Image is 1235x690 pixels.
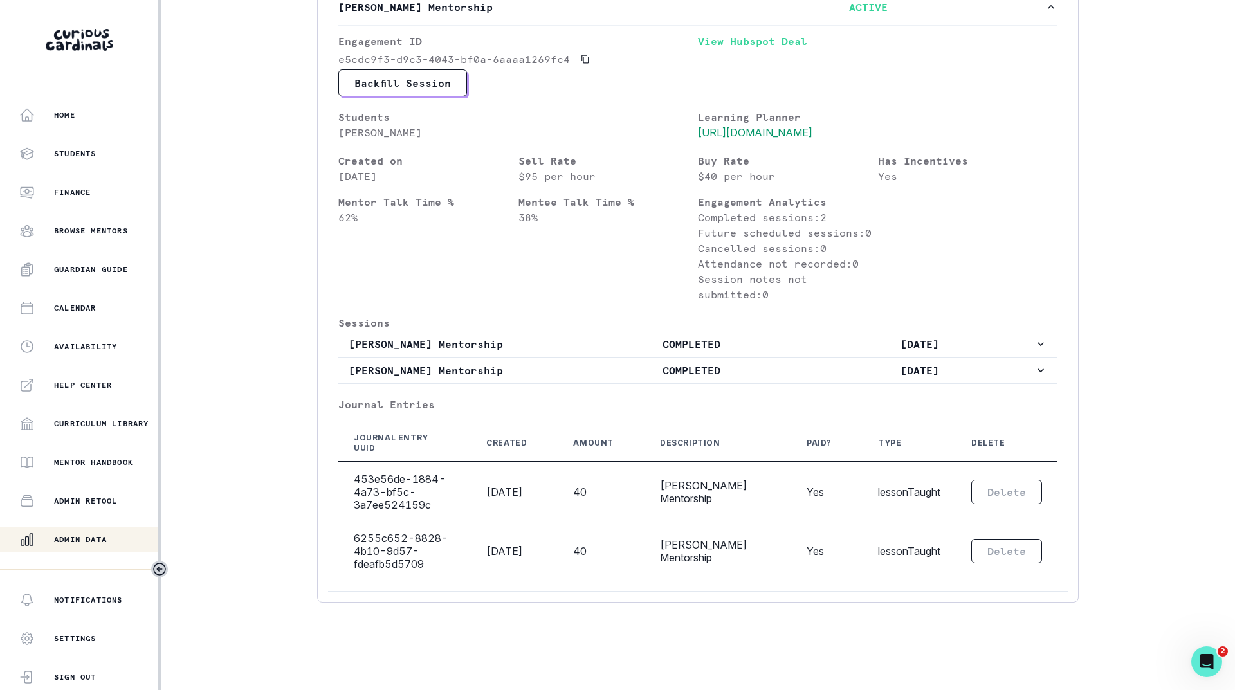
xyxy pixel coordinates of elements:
[971,438,1005,448] div: Delete
[698,256,878,271] p: Attendance not recorded: 0
[54,341,117,352] p: Availability
[577,363,805,378] p: COMPLETED
[698,109,1057,125] p: Learning Planner
[54,187,91,197] p: Finance
[338,315,1057,331] p: Sessions
[698,194,878,210] p: Engagement Analytics
[54,264,128,275] p: Guardian Guide
[878,168,1058,184] p: Yes
[698,241,878,256] p: Cancelled sessions: 0
[698,126,812,139] a: [URL][DOMAIN_NAME]
[54,672,96,682] p: Sign Out
[878,153,1058,168] p: Has Incentives
[338,69,467,96] button: Backfill Session
[54,595,123,605] p: Notifications
[338,125,698,140] p: [PERSON_NAME]
[577,336,805,352] p: COMPLETED
[338,109,698,125] p: Students
[660,438,720,448] div: Description
[54,110,75,120] p: Home
[971,480,1042,504] button: Delete
[791,522,863,581] td: Yes
[338,397,1057,412] p: Journal Entries
[151,561,168,577] button: Toggle sidebar
[54,149,96,159] p: Students
[46,29,113,51] img: Curious Cardinals Logo
[573,438,614,448] div: Amount
[698,168,878,184] p: $40 per hour
[338,168,518,184] p: [DATE]
[354,433,440,453] div: Journal Entry UUID
[349,363,577,378] p: [PERSON_NAME] Mentorship
[328,20,1068,591] div: [PERSON_NAME] MentorshipACTIVE
[54,633,96,644] p: Settings
[698,33,1057,69] a: View Hubspot Deal
[698,225,878,241] p: Future scheduled sessions: 0
[1191,646,1222,677] iframe: Intercom live chat
[354,473,455,511] div: 453e56de-1884-4a73-bf5c-3a7ee524159c
[338,194,518,210] p: Mentor Talk Time %
[698,153,878,168] p: Buy Rate
[806,336,1034,352] p: [DATE]
[558,462,645,522] td: 40
[338,358,1057,383] button: [PERSON_NAME] MentorshipCOMPLETED[DATE]
[338,33,698,49] p: Engagement ID
[338,153,518,168] p: Created on
[486,438,527,448] div: Created
[54,226,128,236] p: Browse Mentors
[698,271,878,302] p: Session notes not submitted: 0
[791,462,863,522] td: Yes
[338,210,518,225] p: 62 %
[471,522,558,581] td: [DATE]
[518,194,699,210] p: Mentee Talk Time %
[54,457,133,468] p: Mentor Handbook
[54,419,149,429] p: Curriculum Library
[807,438,832,448] div: Paid?
[645,522,791,581] td: [PERSON_NAME] Mentorship
[338,331,1057,357] button: [PERSON_NAME] MentorshipCOMPLETED[DATE]
[645,462,791,522] td: [PERSON_NAME] Mentorship
[698,210,878,225] p: Completed sessions: 2
[471,462,558,522] td: [DATE]
[518,168,699,184] p: $95 per hour
[54,534,107,545] p: Admin Data
[54,380,112,390] p: Help Center
[354,532,455,570] div: 6255c652-8828-4b10-9d57-fdeafb5d5709
[806,363,1034,378] p: [DATE]
[54,303,96,313] p: Calendar
[971,539,1042,563] button: Delete
[558,522,645,581] td: 40
[575,49,596,69] button: Copied to clipboard
[338,51,570,67] p: e5cdc9f3-d9c3-4043-bf0a-6aaaa1269fc4
[54,496,117,506] p: Admin Retool
[878,438,901,448] div: Type
[1218,646,1228,657] span: 2
[863,462,956,522] td: lessonTaught
[518,153,699,168] p: Sell Rate
[518,210,699,225] p: 38 %
[349,336,577,352] p: [PERSON_NAME] Mentorship
[863,522,956,581] td: lessonTaught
